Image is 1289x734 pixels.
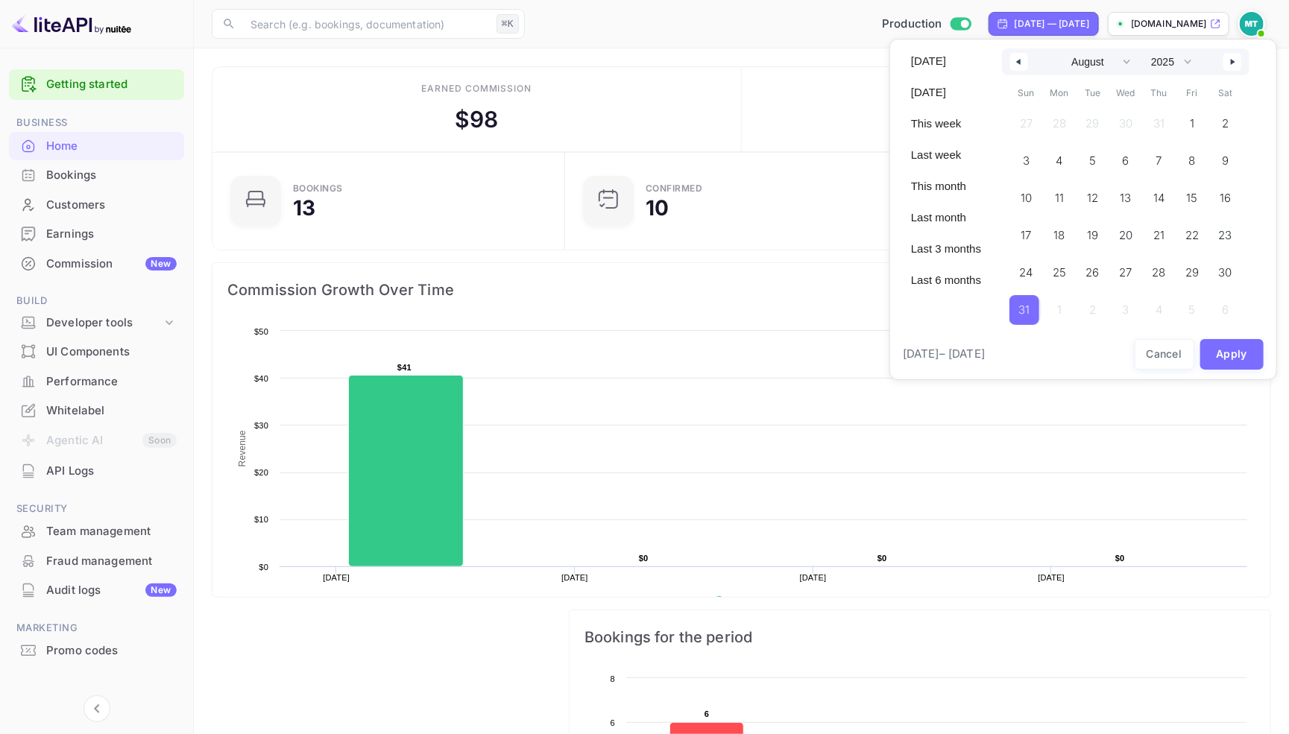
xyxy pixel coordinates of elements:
span: 19 [1087,222,1098,249]
span: 6 [1123,148,1129,174]
button: 4 [1043,142,1077,172]
button: 14 [1142,180,1176,209]
span: Sun [1009,81,1043,105]
button: Last 6 months [902,268,990,293]
button: 5 [1076,142,1109,172]
span: 30 [1219,259,1232,286]
button: 9 [1209,142,1243,172]
span: 17 [1021,222,1031,249]
button: 24 [1009,254,1043,284]
button: 26 [1076,254,1109,284]
span: Mon [1043,81,1077,105]
span: 25 [1053,259,1066,286]
span: Wed [1109,81,1143,105]
span: 9 [1222,148,1229,174]
span: 28 [1153,259,1166,286]
button: 13 [1109,180,1143,209]
span: 23 [1219,222,1232,249]
span: 27 [1120,259,1132,286]
button: 7 [1142,142,1176,172]
button: 20 [1109,217,1143,247]
span: Thu [1142,81,1176,105]
button: 30 [1209,254,1243,284]
span: 31 [1019,297,1030,323]
button: 28 [1142,254,1176,284]
button: Last week [902,142,990,168]
span: 15 [1187,185,1198,212]
span: 12 [1087,185,1098,212]
span: 20 [1119,222,1132,249]
button: 19 [1076,217,1109,247]
span: 22 [1185,222,1199,249]
button: 3 [1009,142,1043,172]
button: 23 [1209,217,1243,247]
span: 18 [1054,222,1065,249]
button: 22 [1176,217,1209,247]
span: 21 [1153,222,1164,249]
button: Apply [1200,339,1264,370]
span: 4 [1056,148,1063,174]
span: 2 [1222,110,1229,137]
button: [DATE] [902,80,990,105]
button: Last month [902,205,990,230]
span: 24 [1019,259,1033,286]
button: 6 [1109,142,1143,172]
span: 29 [1185,259,1199,286]
span: 10 [1021,185,1032,212]
button: This month [902,174,990,199]
button: 29 [1176,254,1209,284]
span: 7 [1156,148,1162,174]
span: 3 [1023,148,1030,174]
button: 31 [1009,291,1043,321]
button: 12 [1076,180,1109,209]
button: 21 [1142,217,1176,247]
button: Cancel [1135,339,1194,370]
button: [DATE] [902,48,990,74]
button: 8 [1176,142,1209,172]
button: 2 [1209,105,1243,135]
span: 26 [1086,259,1100,286]
span: 8 [1189,148,1196,174]
button: Last 3 months [902,236,990,262]
span: 1 [1190,110,1194,137]
span: Tue [1076,81,1109,105]
button: 11 [1043,180,1077,209]
button: 1 [1176,105,1209,135]
span: Fri [1176,81,1209,105]
button: 15 [1176,180,1209,209]
span: [DATE] – [DATE] [903,346,985,363]
span: 14 [1153,185,1164,212]
button: 10 [1009,180,1043,209]
button: This week [902,111,990,136]
button: 17 [1009,217,1043,247]
button: 16 [1209,180,1243,209]
span: 11 [1055,185,1064,212]
span: 13 [1121,185,1132,212]
button: 25 [1043,254,1077,284]
span: 16 [1220,185,1231,212]
span: 5 [1089,148,1096,174]
span: Sat [1209,81,1243,105]
button: 18 [1043,217,1077,247]
button: 27 [1109,254,1143,284]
